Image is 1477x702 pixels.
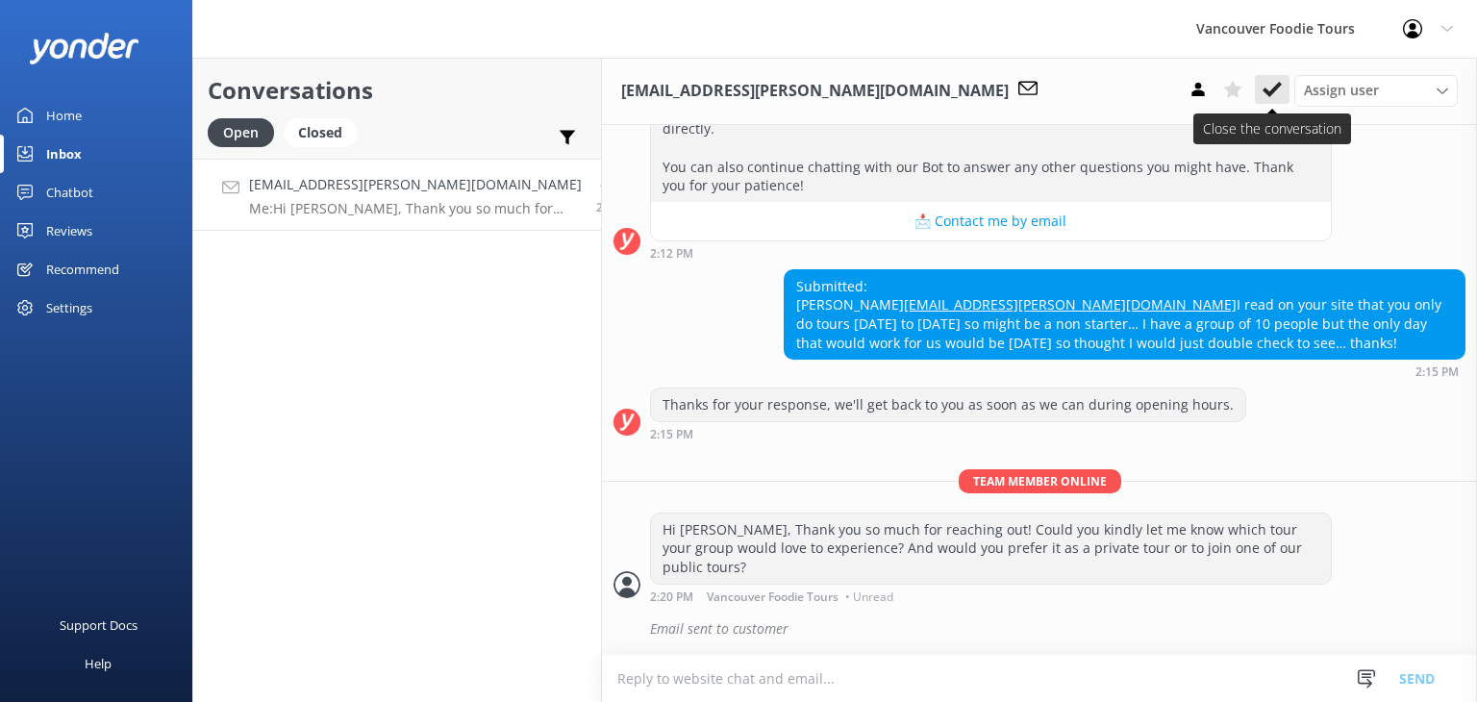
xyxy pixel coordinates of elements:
[46,250,119,288] div: Recommend
[650,591,693,603] strong: 2:20 PM
[46,173,93,212] div: Chatbot
[621,79,1009,104] h3: [EMAIL_ADDRESS][PERSON_NAME][DOMAIN_NAME]
[46,212,92,250] div: Reviews
[904,295,1237,313] a: [EMAIL_ADDRESS][PERSON_NAME][DOMAIN_NAME]
[784,364,1465,378] div: Sep 02 2025 02:15pm (UTC -07:00) America/Tijuana
[959,469,1121,493] span: Team member online
[29,33,139,64] img: yonder-white-logo.png
[650,248,693,260] strong: 2:12 PM
[650,589,1332,603] div: Sep 02 2025 02:20pm (UTC -07:00) America/Tijuana
[46,288,92,327] div: Settings
[651,389,1245,421] div: Thanks for your response, we'll get back to you as soon as we can during opening hours.
[651,514,1331,584] div: Hi [PERSON_NAME], Thank you so much for reaching out! Could you kindly let me know which tour you...
[845,591,893,603] span: • Unread
[650,429,693,440] strong: 2:15 PM
[650,427,1246,440] div: Sep 02 2025 02:15pm (UTC -07:00) America/Tijuana
[208,118,274,147] div: Open
[249,174,582,195] h4: [EMAIL_ADDRESS][PERSON_NAME][DOMAIN_NAME]
[651,75,1331,202] div: ⚡ Thanks for your message, we'll get back to you within 24 hours. You can leave your contact info...
[193,159,601,231] a: [EMAIL_ADDRESS][PERSON_NAME][DOMAIN_NAME]Me:Hi [PERSON_NAME], Thank you so much for reaching out!...
[208,121,284,142] a: Open
[284,118,357,147] div: Closed
[46,96,82,135] div: Home
[1304,80,1379,101] span: Assign user
[613,613,1465,645] div: 2025-09-02T21:24:21.563
[249,200,582,217] p: Me: Hi [PERSON_NAME], Thank you so much for reaching out! Could you kindly let me know which tour...
[46,135,82,173] div: Inbox
[650,613,1465,645] div: Email sent to customer
[60,606,138,644] div: Support Docs
[596,199,617,215] span: Sep 02 2025 02:20pm (UTC -07:00) America/Tijuana
[785,270,1464,359] div: Submitted: [PERSON_NAME] I read on your site that you only do tours [DATE] to [DATE] so might be ...
[707,591,839,603] span: Vancouver Foodie Tours
[284,121,366,142] a: Closed
[650,246,1332,260] div: Sep 02 2025 02:12pm (UTC -07:00) America/Tijuana
[208,72,587,109] h2: Conversations
[1294,75,1458,106] div: Assign User
[651,202,1331,240] button: 📩 Contact me by email
[85,644,112,683] div: Help
[1415,366,1459,378] strong: 2:15 PM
